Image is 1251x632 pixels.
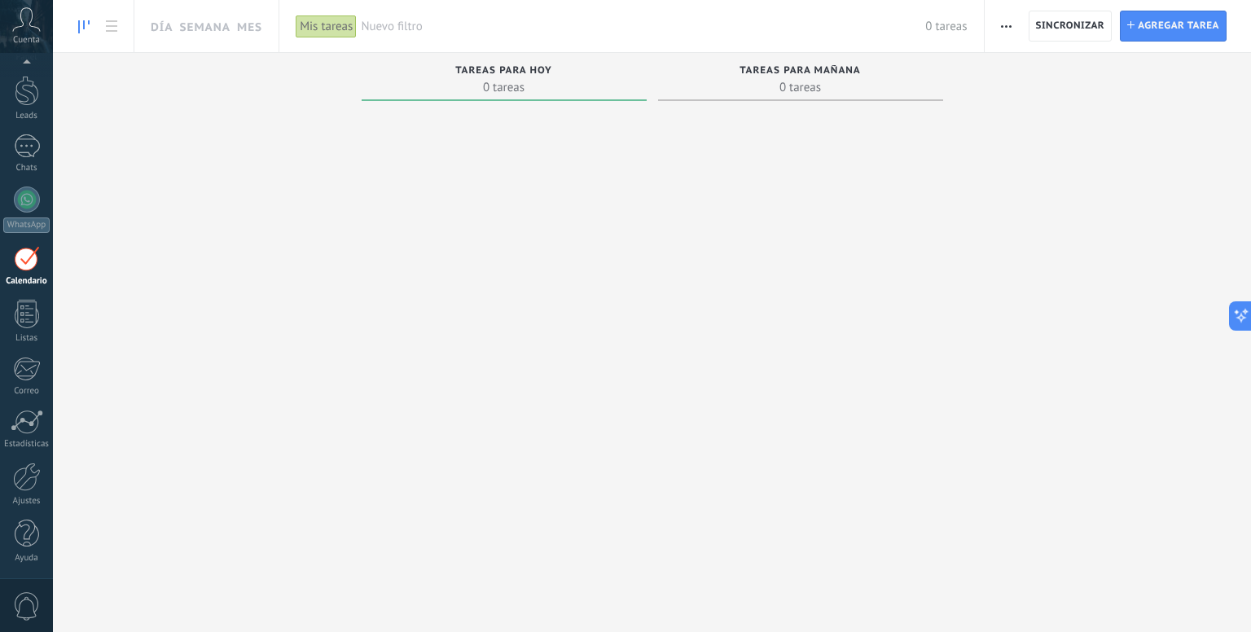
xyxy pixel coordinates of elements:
[666,65,935,79] div: Tareas para mañana
[1036,21,1105,31] span: Sincronizar
[98,11,125,42] a: To-do list
[3,439,50,450] div: Estadísticas
[925,19,967,34] span: 0 tareas
[370,79,639,95] span: 0 tareas
[1029,11,1113,42] button: Sincronizar
[370,65,639,79] div: Tareas para hoy
[3,553,50,564] div: Ayuda
[70,11,98,42] a: To-do line
[1120,11,1227,42] button: Agregar tarea
[740,65,861,77] span: Tareas para mañana
[3,386,50,397] div: Correo
[455,65,552,77] span: Tareas para hoy
[3,163,50,173] div: Chats
[296,15,357,38] div: Mis tareas
[3,276,50,287] div: Calendario
[3,496,50,507] div: Ajustes
[666,79,935,95] span: 0 tareas
[3,333,50,344] div: Listas
[13,35,40,46] span: Cuenta
[361,19,925,34] span: Nuevo filtro
[3,111,50,121] div: Leads
[994,11,1018,42] button: Más
[3,217,50,233] div: WhatsApp
[1138,11,1219,41] span: Agregar tarea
